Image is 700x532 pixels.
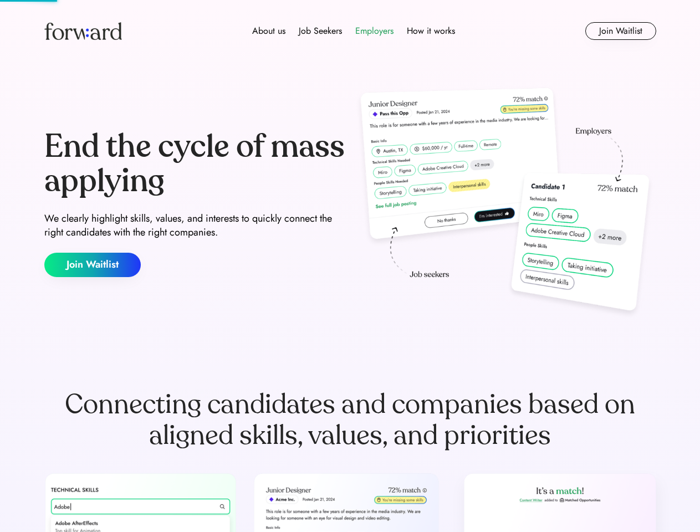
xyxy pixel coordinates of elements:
[355,84,656,323] img: hero-image.png
[299,24,342,38] div: Job Seekers
[407,24,455,38] div: How it works
[355,24,394,38] div: Employers
[44,389,656,451] div: Connecting candidates and companies based on aligned skills, values, and priorities
[44,130,346,198] div: End the cycle of mass applying
[585,22,656,40] button: Join Waitlist
[44,253,141,277] button: Join Waitlist
[44,212,346,239] div: We clearly highlight skills, values, and interests to quickly connect the right candidates with t...
[252,24,285,38] div: About us
[44,22,122,40] img: Forward logo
